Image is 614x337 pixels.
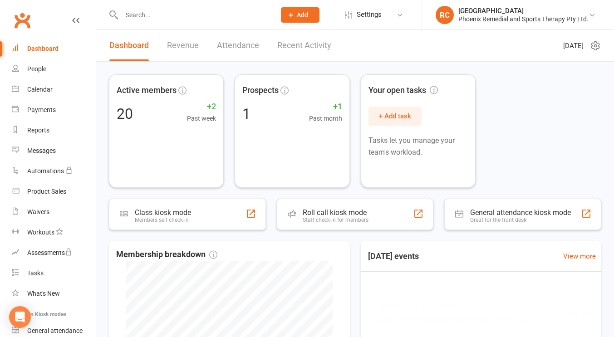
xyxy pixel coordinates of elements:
a: Clubworx [11,9,34,32]
div: What's New [27,290,60,297]
div: Reports [27,127,49,134]
a: Assessments [12,243,96,263]
a: People [12,59,96,79]
a: Payments [12,100,96,120]
span: Your open tasks [368,84,438,97]
button: + Add task [368,107,422,126]
div: Class kiosk mode [135,208,191,217]
div: 1 [242,107,251,121]
a: Product Sales [12,181,96,202]
a: Workouts [12,222,96,243]
div: Dashboard [27,45,59,52]
div: Roll call kiosk mode [303,208,368,217]
div: Automations [27,167,64,175]
div: Workouts [27,229,54,236]
span: Past month [309,113,342,123]
div: Messages [27,147,56,154]
span: +2 [187,100,216,113]
a: Waivers [12,202,96,222]
input: Search... [119,9,269,21]
a: Calendar [12,79,96,100]
a: Dashboard [109,30,149,61]
div: Waivers [27,208,49,215]
a: View more [563,251,596,262]
div: Great for the front desk [470,217,571,223]
div: Assessments [27,249,72,256]
a: Messages [12,141,96,161]
h3: [DATE] events [361,248,426,264]
span: Add [297,11,308,19]
div: Members self check-in [135,217,191,223]
div: Tasks [27,269,44,277]
div: Open Intercom Messenger [9,306,31,328]
div: Calendar [27,86,53,93]
span: Settings [357,5,382,25]
a: Reports [12,120,96,141]
div: Product Sales [27,188,66,195]
span: Prospects [242,84,279,97]
p: Tasks let you manage your team's workload. [368,135,468,158]
a: Automations [12,161,96,181]
span: 0 / 5 attendees [556,308,594,318]
div: General attendance kiosk mode [470,208,571,217]
div: 20 [117,107,133,121]
span: [DATE] [563,40,584,51]
span: Membership breakdown [116,248,217,261]
div: General attendance [27,327,83,334]
div: RC [436,6,454,24]
div: Payments [27,106,56,113]
div: People [27,65,46,73]
a: Attendance [217,30,259,61]
span: ALL INCLUSIVE RECOVERY [368,301,532,313]
a: Dashboard [12,39,96,59]
a: Tasks [12,263,96,283]
span: 11:00AM - 1:00PM | Recovery Centre | [GEOGRAPHIC_DATA] [368,315,532,325]
span: +1 [309,100,342,113]
div: Phoenix Remedial and Sports Therapy Pty Ltd. [458,15,589,23]
span: Past week [187,113,216,123]
a: What's New [12,283,96,304]
span: Active members [117,84,177,97]
a: Revenue [167,30,199,61]
div: Staff check-in for members [303,217,368,223]
a: Recent Activity [277,30,331,61]
button: Add [281,7,319,23]
div: [GEOGRAPHIC_DATA] [458,7,589,15]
